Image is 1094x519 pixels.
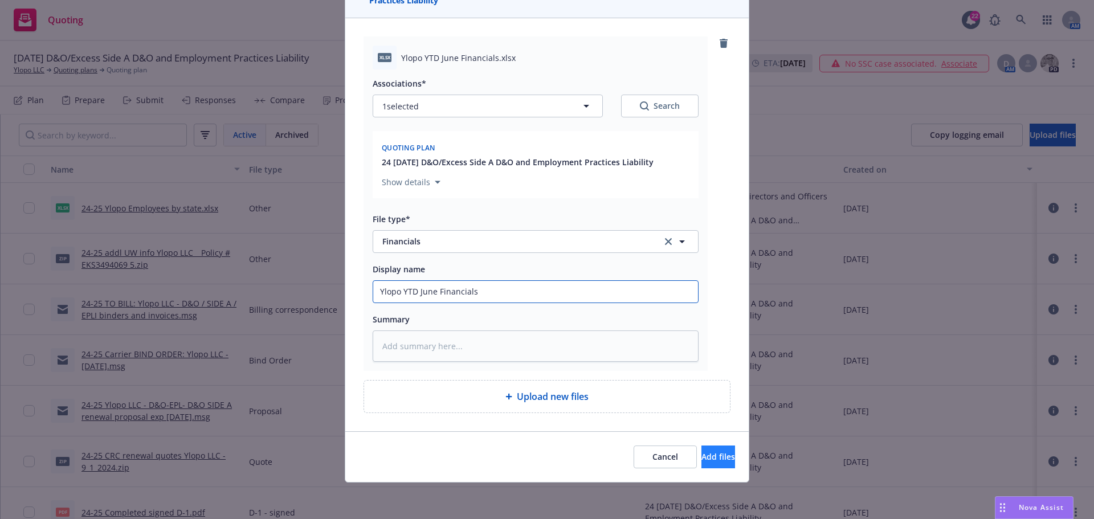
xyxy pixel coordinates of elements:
[634,446,697,468] button: Cancel
[640,100,680,112] div: Search
[373,95,603,117] button: 1selected
[377,175,445,189] button: Show details
[373,214,410,224] span: File type*
[382,100,419,112] span: 1 selected
[701,451,735,462] span: Add files
[517,390,589,403] span: Upload new files
[373,264,425,275] span: Display name
[382,143,435,153] span: Quoting plan
[373,314,410,325] span: Summary
[621,95,699,117] button: SearchSearch
[640,101,649,111] svg: Search
[995,497,1010,518] div: Drag to move
[382,156,654,168] button: 24 [DATE] D&O/Excess Side A D&O and Employment Practices Liability
[652,451,678,462] span: Cancel
[717,36,730,50] a: remove
[364,380,730,413] div: Upload new files
[382,235,646,247] span: Financials
[995,496,1073,519] button: Nova Assist
[373,230,699,253] button: Financialsclear selection
[701,446,735,468] button: Add files
[401,52,516,64] span: Ylopo YTD June Financials.xlsx
[662,235,675,248] a: clear selection
[1019,502,1064,512] span: Nova Assist
[373,78,426,89] span: Associations*
[373,281,698,303] input: Add display name here...
[378,53,391,62] span: xlsx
